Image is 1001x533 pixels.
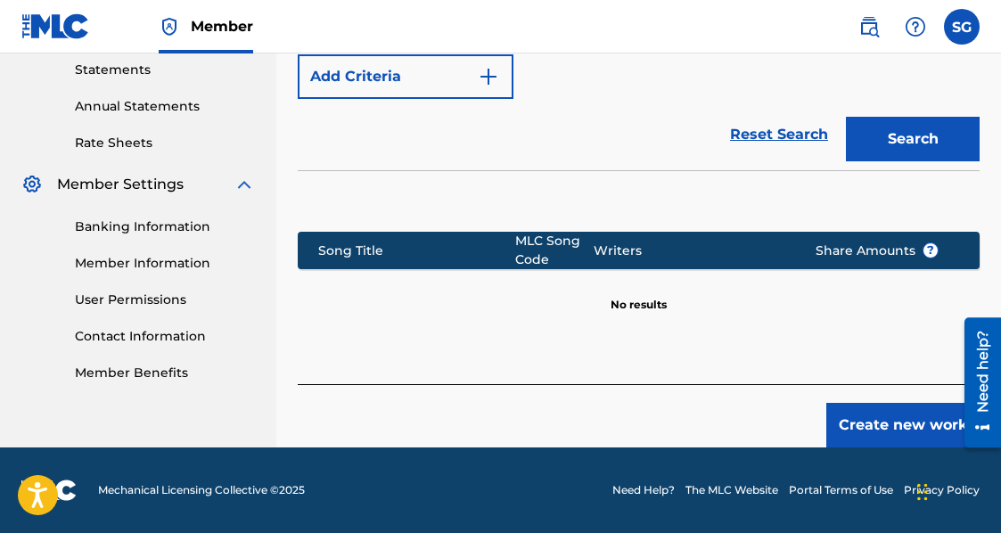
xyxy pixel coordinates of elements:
[898,9,933,45] div: Help
[191,16,253,37] span: Member
[75,327,255,346] a: Contact Information
[75,254,255,273] a: Member Information
[951,311,1001,455] iframe: Resource Center
[234,174,255,195] img: expand
[318,242,516,260] div: Song Title
[858,16,880,37] img: search
[944,9,980,45] div: User Menu
[685,482,778,498] a: The MLC Website
[21,480,77,501] img: logo
[721,115,837,154] a: Reset Search
[846,117,980,161] button: Search
[75,217,255,236] a: Banking Information
[611,275,667,313] p: No results
[159,16,180,37] img: Top Rightsholder
[75,291,255,309] a: User Permissions
[917,465,928,519] div: Drag
[75,134,255,152] a: Rate Sheets
[21,174,43,195] img: Member Settings
[75,97,255,116] a: Annual Statements
[612,482,675,498] a: Need Help?
[905,16,926,37] img: help
[789,482,893,498] a: Portal Terms of Use
[57,174,184,195] span: Member Settings
[923,243,938,258] span: ?
[826,403,980,447] button: Create new work
[75,364,255,382] a: Member Benefits
[904,482,980,498] a: Privacy Policy
[478,66,499,87] img: 9d2ae6d4665cec9f34b9.svg
[298,54,513,99] button: Add Criteria
[98,482,305,498] span: Mechanical Licensing Collective © 2025
[515,232,593,269] div: MLC Song Code
[912,447,1001,533] iframe: Chat Widget
[21,13,90,39] img: MLC Logo
[75,61,255,79] a: Statements
[594,242,788,260] div: Writers
[816,242,939,260] span: Share Amounts
[851,9,887,45] a: Public Search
